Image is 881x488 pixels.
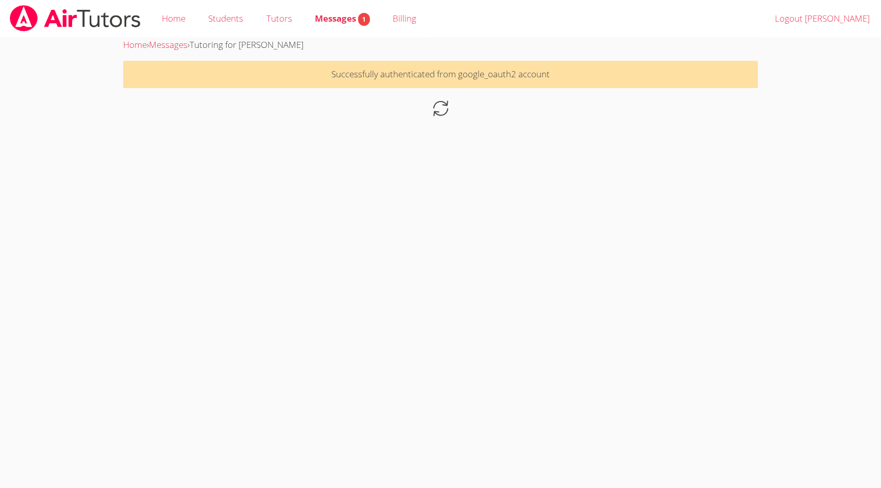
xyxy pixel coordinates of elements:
p: Successfully authenticated from google_oauth2 account [123,61,757,88]
span: Messages [315,12,370,24]
a: Messages [149,39,188,51]
div: › › [123,38,757,53]
span: 1 [358,13,370,26]
span: Tutoring for [PERSON_NAME] [190,39,303,51]
img: airtutors_banner-c4298cdbf04f3fff15de1276eac7730deb9818008684d7c2e4769d2f7ddbe033.png [9,5,142,31]
a: Home [123,39,147,51]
